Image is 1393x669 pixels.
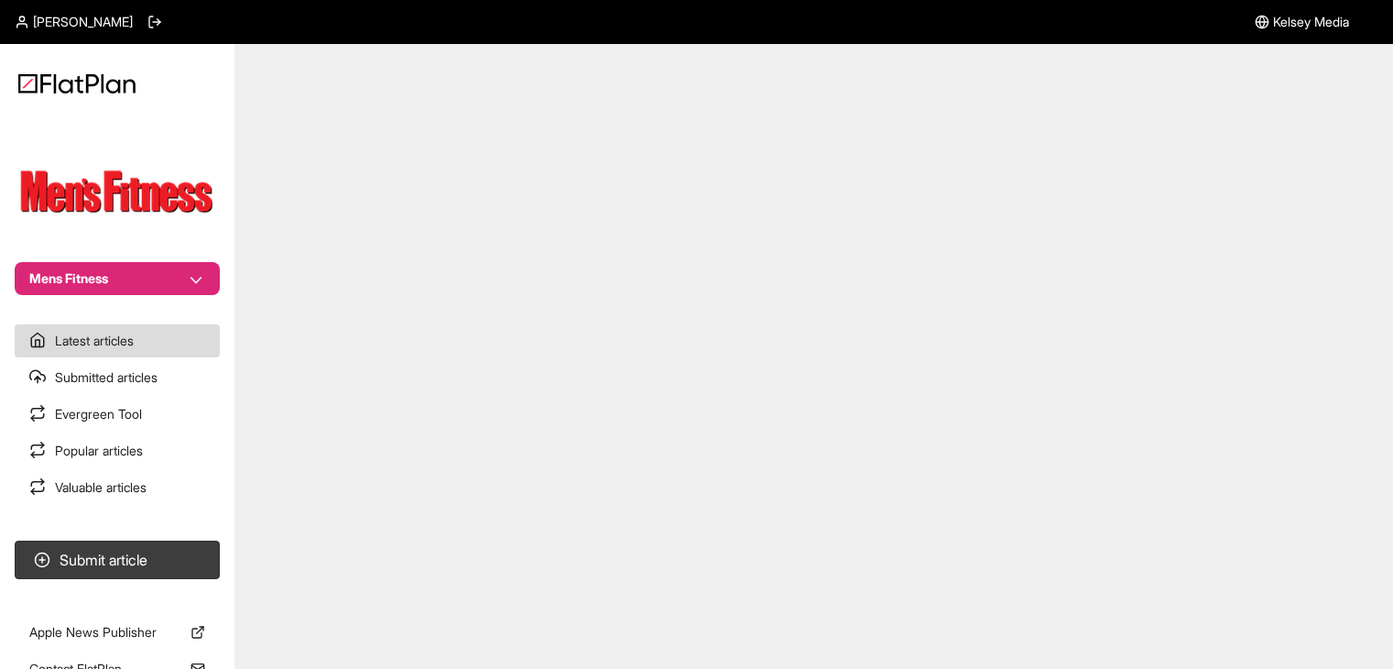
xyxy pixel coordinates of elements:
[15,616,220,649] a: Apple News Publisher
[18,73,136,93] img: Logo
[15,541,220,579] button: Submit article
[15,13,133,31] a: [PERSON_NAME]
[15,434,220,467] a: Popular articles
[33,13,133,31] span: [PERSON_NAME]
[15,471,220,504] a: Valuable articles
[15,324,220,357] a: Latest articles
[1273,13,1349,31] span: Kelsey Media
[15,262,220,295] button: Mens Fitness
[15,161,220,225] img: Publication Logo
[15,398,220,431] a: Evergreen Tool
[15,361,220,394] a: Submitted articles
